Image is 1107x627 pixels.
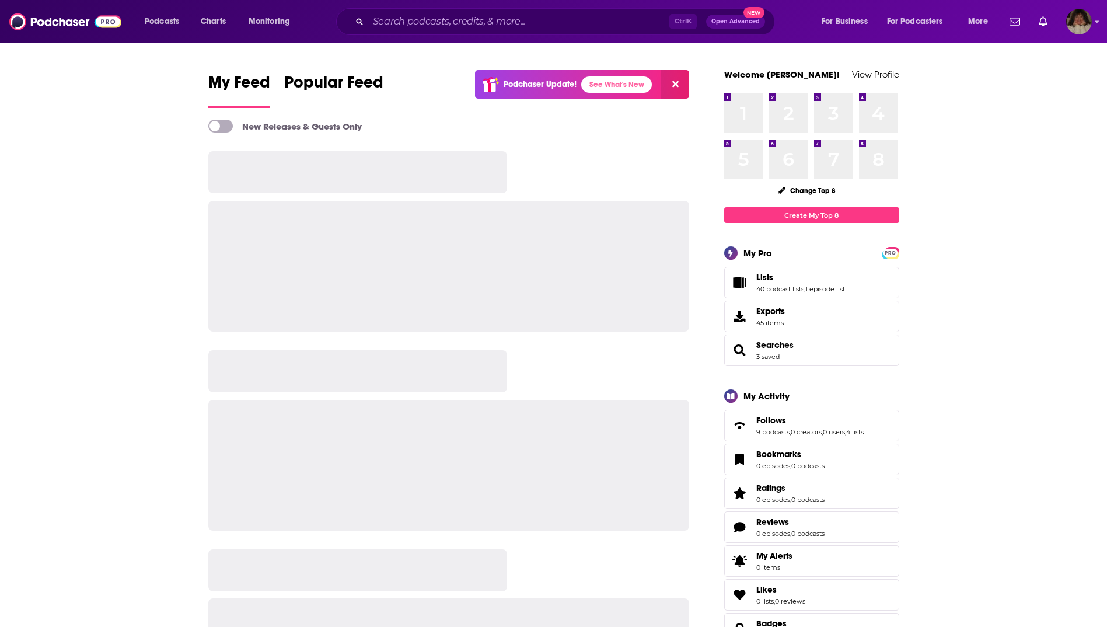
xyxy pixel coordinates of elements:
span: , [790,530,791,538]
span: More [968,13,988,30]
span: Exports [728,308,752,325]
span: Likes [756,584,777,595]
span: Logged in as angelport [1066,9,1092,34]
span: Bookmarks [724,444,899,475]
a: 0 podcasts [791,496,825,504]
span: Lists [756,272,773,283]
button: open menu [813,12,882,31]
span: , [790,462,791,470]
a: Ratings [756,483,825,493]
span: Popular Feed [284,72,383,99]
a: My Feed [208,72,270,108]
span: Searches [724,335,899,366]
a: Likes [756,584,805,595]
img: User Profile [1066,9,1092,34]
span: 45 items [756,319,785,327]
a: 0 lists [756,597,774,605]
a: Create My Top 8 [724,207,899,223]
span: Reviews [724,511,899,543]
span: Exports [756,306,785,316]
span: Follows [724,410,899,441]
span: New [743,7,764,18]
a: Show notifications dropdown [1034,12,1052,32]
a: 0 podcasts [791,462,825,470]
a: 0 reviews [775,597,805,605]
span: Ratings [756,483,785,493]
a: Exports [724,301,899,332]
span: For Podcasters [887,13,943,30]
span: For Business [822,13,868,30]
span: Open Advanced [711,19,760,25]
button: open menu [240,12,305,31]
span: My Feed [208,72,270,99]
span: , [845,428,846,436]
a: 0 episodes [756,496,790,504]
a: Reviews [756,517,825,527]
a: Popular Feed [284,72,383,108]
a: New Releases & Guests Only [208,120,362,133]
span: Ratings [724,478,899,509]
span: , [790,496,791,504]
button: open menu [960,12,1003,31]
a: My Alerts [724,545,899,577]
a: 0 episodes [756,530,790,538]
span: , [774,597,775,605]
button: Show profile menu [1066,9,1092,34]
span: Charts [201,13,226,30]
a: 1 episode list [805,285,845,293]
button: Change Top 8 [771,183,843,198]
span: Reviews [756,517,789,527]
span: Podcasts [145,13,179,30]
a: Ratings [728,485,752,501]
a: Bookmarks [728,451,752,468]
span: Lists [724,267,899,298]
a: See What's New [581,76,652,93]
a: Searches [728,342,752,358]
a: 40 podcast lists [756,285,804,293]
span: Monitoring [249,13,290,30]
span: Follows [756,415,786,426]
a: Lists [728,274,752,291]
a: Searches [756,340,794,350]
a: Likes [728,587,752,603]
input: Search podcasts, credits, & more... [368,12,669,31]
a: Reviews [728,519,752,535]
span: Ctrl K [669,14,697,29]
a: 0 creators [791,428,822,436]
a: 9 podcasts [756,428,790,436]
a: Show notifications dropdown [1005,12,1025,32]
a: Bookmarks [756,449,825,459]
button: open menu [137,12,194,31]
a: 4 lists [846,428,864,436]
a: Follows [756,415,864,426]
a: 0 podcasts [791,530,825,538]
img: Podchaser - Follow, Share and Rate Podcasts [9,11,121,33]
div: My Pro [743,248,772,259]
p: Podchaser Update! [504,79,577,89]
span: My Alerts [756,551,792,561]
a: 3 saved [756,353,780,361]
a: 0 users [823,428,845,436]
a: View Profile [852,69,899,80]
a: 0 episodes [756,462,790,470]
span: , [790,428,791,436]
span: Likes [724,579,899,611]
span: My Alerts [728,553,752,569]
button: Open AdvancedNew [706,15,765,29]
div: My Activity [743,391,790,402]
a: Charts [193,12,233,31]
button: open menu [879,12,960,31]
a: Lists [756,272,845,283]
a: Welcome [PERSON_NAME]! [724,69,840,80]
span: , [822,428,823,436]
span: 0 items [756,563,792,572]
span: , [804,285,805,293]
a: PRO [883,248,898,257]
div: Search podcasts, credits, & more... [347,8,786,35]
a: Follows [728,417,752,434]
span: PRO [883,249,898,257]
